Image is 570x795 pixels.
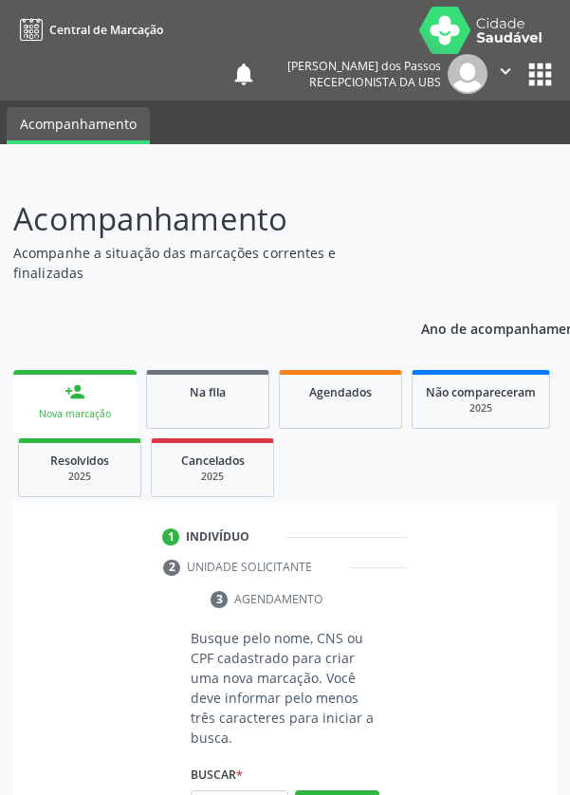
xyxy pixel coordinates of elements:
div: 1 [162,528,179,545]
div: [PERSON_NAME] dos Passos [287,58,441,74]
span: Agendados [309,384,372,400]
label: Buscar [191,761,243,790]
a: Acompanhamento [7,107,150,144]
span: Recepcionista da UBS [309,74,441,90]
div: 2025 [165,470,260,484]
span: Resolvidos [50,453,109,469]
p: Acompanhamento [13,195,394,243]
span: Cancelados [181,453,245,469]
a: Central de Marcação [13,14,163,46]
button: apps [524,58,557,91]
p: Acompanhe a situação das marcações correntes e finalizadas [13,243,394,283]
button: notifications [230,61,257,87]
div: person_add [64,381,85,402]
span: Central de Marcação [49,22,163,38]
img: img [448,54,487,94]
div: 2025 [426,401,536,416]
span: Na fila [190,384,226,400]
div: Indivíduo [186,528,249,545]
button:  [487,54,524,94]
span: Não compareceram [426,384,536,400]
p: Busque pelo nome, CNS ou CPF cadastrado para criar uma nova marcação. Você deve informar pelo men... [191,628,379,748]
div: Nova marcação [27,407,123,421]
i:  [495,61,516,82]
div: 2025 [32,470,127,484]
